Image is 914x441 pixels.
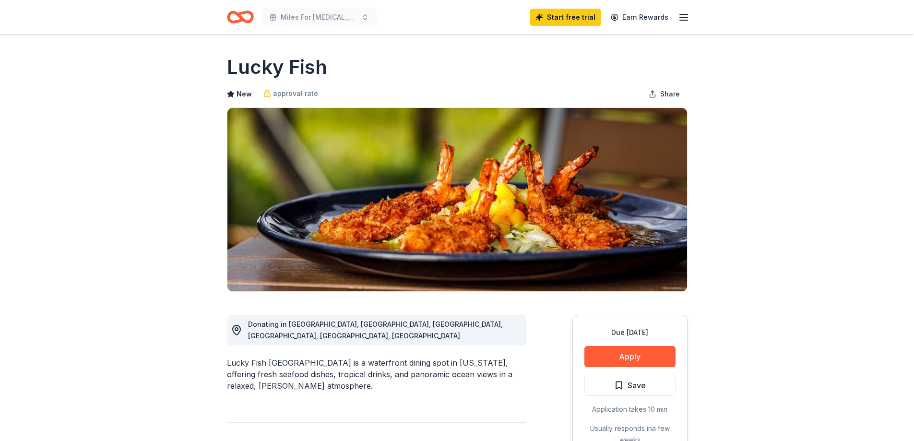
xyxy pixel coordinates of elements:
[227,108,687,291] img: Image for Lucky Fish
[641,84,688,104] button: Share
[628,379,646,392] span: Save
[248,320,503,340] span: Donating in [GEOGRAPHIC_DATA], [GEOGRAPHIC_DATA], [GEOGRAPHIC_DATA], [GEOGRAPHIC_DATA], [GEOGRAPH...
[261,8,377,27] button: Miles For [MEDICAL_DATA]
[584,375,676,396] button: Save
[281,12,357,23] span: Miles For [MEDICAL_DATA]
[584,327,676,338] div: Due [DATE]
[530,9,601,26] a: Start free trial
[227,6,254,28] a: Home
[584,346,676,367] button: Apply
[237,88,252,100] span: New
[605,9,674,26] a: Earn Rewards
[227,357,526,392] div: Lucky Fish [GEOGRAPHIC_DATA] is a waterfront dining spot in [US_STATE], offering fresh seafood di...
[584,404,676,415] div: Application takes 10 min
[263,88,318,99] a: approval rate
[227,54,327,81] h1: Lucky Fish
[273,88,318,99] span: approval rate
[660,88,680,100] span: Share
